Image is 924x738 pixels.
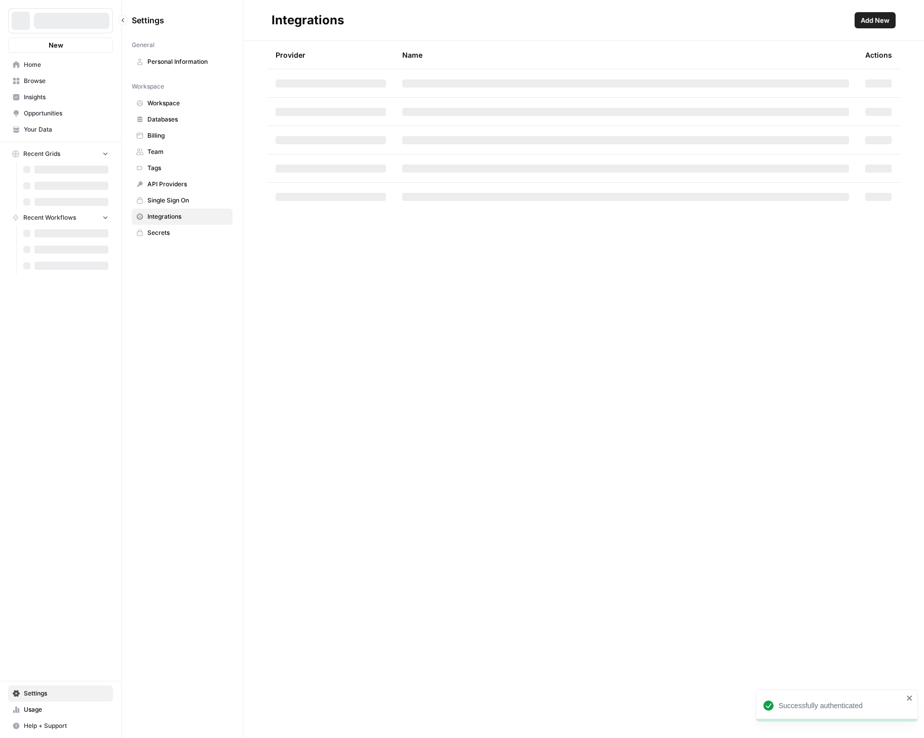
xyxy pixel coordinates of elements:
[147,212,228,221] span: Integrations
[132,225,233,241] a: Secrets
[132,14,164,26] span: Settings
[132,82,164,91] span: Workspace
[8,121,113,138] a: Your Data
[24,60,108,69] span: Home
[906,694,913,702] button: close
[402,41,849,69] div: Name
[132,192,233,209] a: Single Sign On
[24,125,108,134] span: Your Data
[147,228,228,237] span: Secrets
[132,54,233,70] a: Personal Information
[855,12,896,28] button: Add New
[779,701,903,711] div: Successfully authenticated
[8,146,113,161] button: Recent Grids
[132,40,155,50] span: General
[24,705,108,714] span: Usage
[8,89,113,105] a: Insights
[147,131,228,140] span: Billing
[23,213,76,222] span: Recent Workflows
[147,57,228,66] span: Personal Information
[147,163,228,173] span: Tags
[24,76,108,86] span: Browse
[8,685,113,702] a: Settings
[24,109,108,118] span: Opportunities
[132,176,233,192] a: API Providers
[132,144,233,160] a: Team
[147,99,228,108] span: Workspace
[861,15,890,25] span: Add New
[132,160,233,176] a: Tags
[8,210,113,225] button: Recent Workflows
[23,149,60,158] span: Recent Grids
[865,41,892,69] div: Actions
[8,57,113,73] a: Home
[132,95,233,111] a: Workspace
[24,689,108,698] span: Settings
[24,93,108,102] span: Insights
[8,37,113,53] button: New
[8,73,113,89] a: Browse
[8,105,113,121] a: Opportunities
[132,209,233,225] a: Integrations
[147,196,228,205] span: Single Sign On
[147,115,228,124] span: Databases
[147,180,228,189] span: API Providers
[132,111,233,128] a: Databases
[24,721,108,730] span: Help + Support
[276,41,305,69] div: Provider
[49,40,63,50] span: New
[272,12,344,28] div: Integrations
[8,718,113,734] button: Help + Support
[8,702,113,718] a: Usage
[147,147,228,156] span: Team
[132,128,233,144] a: Billing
